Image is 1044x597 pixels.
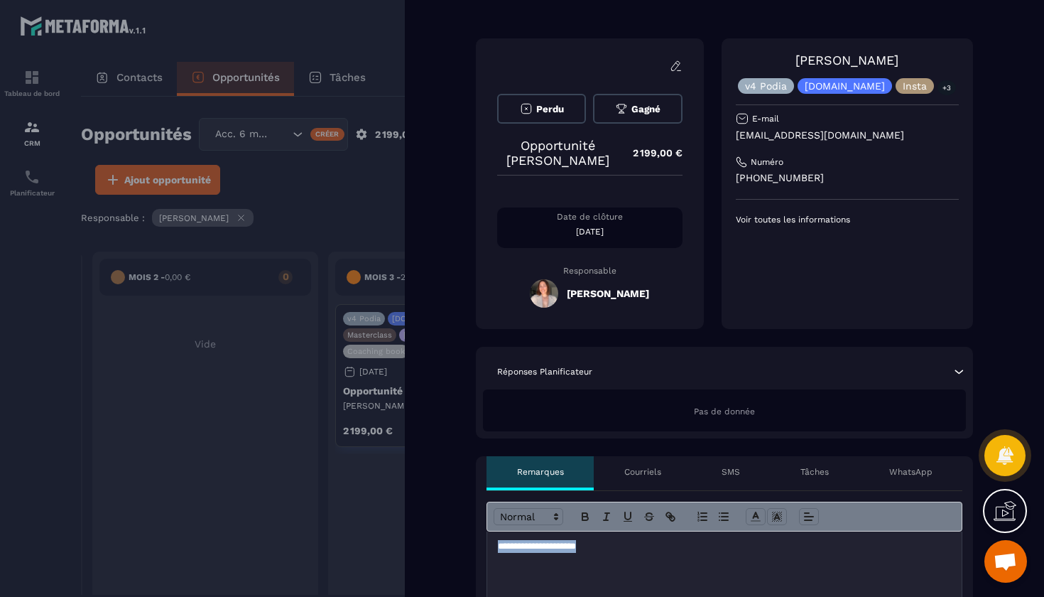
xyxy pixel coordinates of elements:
p: Opportunité [PERSON_NAME] [497,138,619,168]
p: [EMAIL_ADDRESS][DOMAIN_NAME] [736,129,959,142]
button: Gagné [593,94,682,124]
p: SMS [722,466,740,478]
p: Tâches [800,466,829,478]
p: Voir toutes les informations [736,214,959,225]
span: Gagné [631,104,660,114]
a: Ouvrir le chat [984,540,1027,583]
h5: [PERSON_NAME] [567,288,649,299]
p: [PHONE_NUMBER] [736,171,959,185]
p: [DATE] [497,226,683,237]
span: Perdu [536,104,564,114]
span: Pas de donnée [694,407,755,416]
p: E-mail [752,113,779,124]
p: Numéro [751,156,783,168]
button: Perdu [497,94,586,124]
p: WhatsApp [889,466,932,478]
p: Réponses Planificateur [497,366,592,377]
p: Remarques [517,466,564,478]
p: Courriels [624,466,661,478]
p: Responsable [497,266,683,276]
p: Date de clôture [497,211,683,222]
p: 2 199,00 € [619,139,683,167]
